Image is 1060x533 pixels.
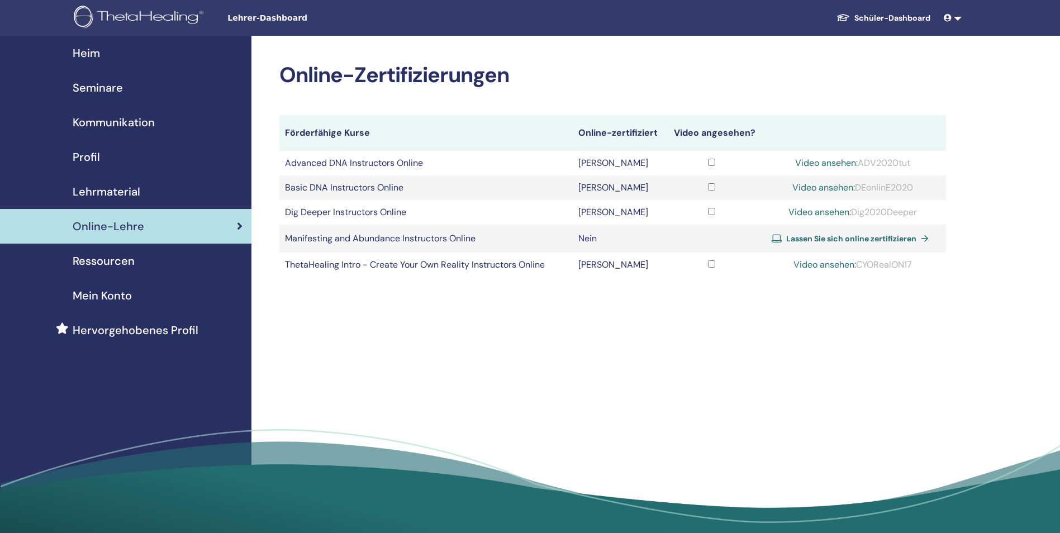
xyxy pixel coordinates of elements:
div: Dig2020Deeper [764,206,940,219]
td: Manifesting and Abundance Instructors Online [279,225,573,253]
th: Förderfähige Kurse [279,115,573,151]
span: Mein Konto [73,287,132,304]
td: [PERSON_NAME] [573,253,665,277]
span: Heim [73,45,100,61]
td: [PERSON_NAME] [573,200,665,225]
img: logo.png [74,6,207,31]
span: Lehrmaterial [73,183,140,200]
span: Hervorgehobenes Profil [73,322,198,339]
div: ADV2020tut [764,156,940,170]
td: ThetaHealing Intro - Create Your Own Reality Instructors Online [279,253,573,277]
a: Video ansehen: [795,157,858,169]
td: [PERSON_NAME] [573,175,665,200]
a: Lassen Sie sich online zertifizieren [772,230,933,247]
span: Seminare [73,79,123,96]
img: graduation-cap-white.svg [836,13,850,22]
h2: Online-Zertifizierungen [279,63,946,88]
div: CYORealON17 [764,258,940,272]
th: Online-zertifiziert [573,115,665,151]
td: Dig Deeper Instructors Online [279,200,573,225]
span: Kommunikation [73,114,155,131]
span: Profil [73,149,100,165]
td: Advanced DNA Instructors Online [279,151,573,175]
th: Video angesehen? [664,115,759,151]
span: Lehrer-Dashboard [227,12,395,24]
span: Lassen Sie sich online zertifizieren [786,234,916,244]
td: Basic DNA Instructors Online [279,175,573,200]
span: Ressourcen [73,253,135,269]
td: [PERSON_NAME] [573,151,665,175]
a: Schüler-Dashboard [828,8,939,28]
td: Nein [573,225,665,253]
a: Video ansehen: [793,259,856,270]
a: Video ansehen: [788,206,851,218]
a: Video ansehen: [792,182,855,193]
div: DEonlinE2020 [764,181,940,194]
span: Online-Lehre [73,218,144,235]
